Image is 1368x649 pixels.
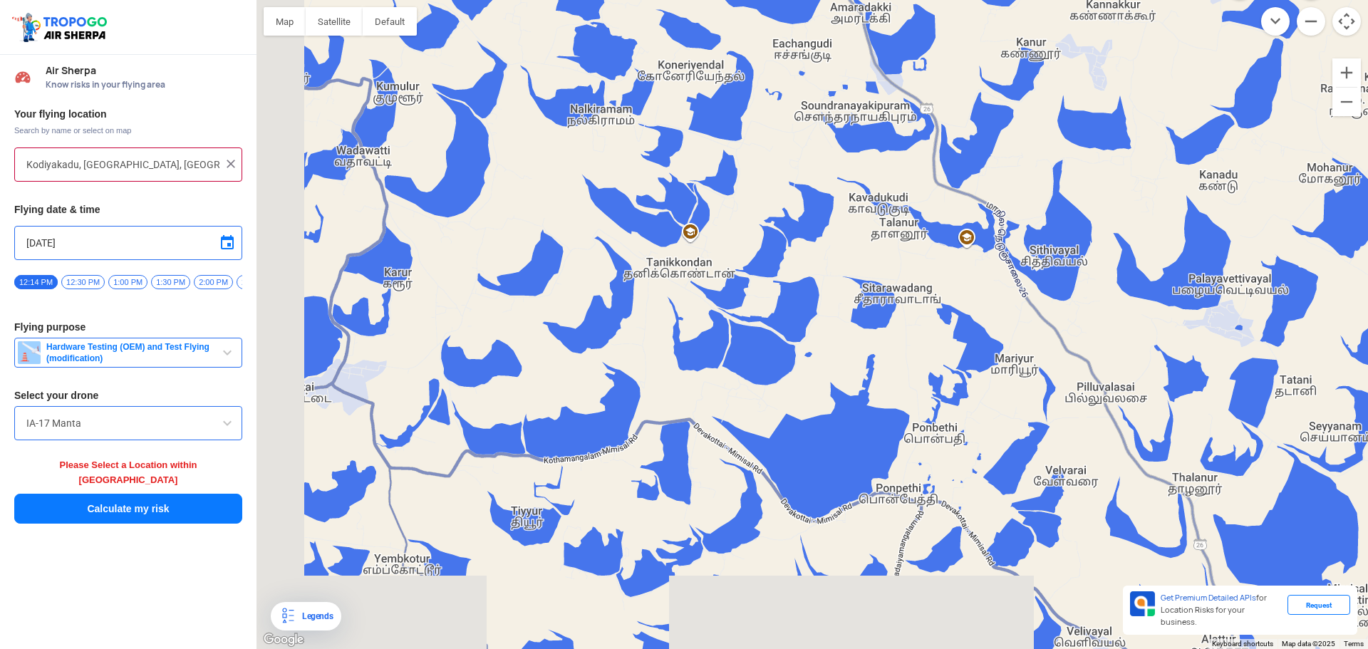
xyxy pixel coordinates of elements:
span: Air Sherpa [46,65,242,76]
span: 12:14 PM [14,275,58,289]
button: Show satellite imagery [306,7,363,36]
input: Search your flying location [26,156,219,173]
h3: Flying date & time [14,204,242,214]
div: Legends [296,608,333,625]
img: Risk Scores [14,68,31,85]
div: Request [1287,595,1350,615]
span: Please Select a Location within [GEOGRAPHIC_DATA] [60,460,197,485]
img: Google [260,630,307,649]
button: Hardware Testing (OEM) and Test Flying (modification) [14,338,242,368]
span: 1:30 PM [151,275,190,289]
button: Zoom out [1332,88,1361,116]
span: Search by name or select on map [14,125,242,136]
img: Premium APIs [1130,591,1155,616]
div: for Location Risks for your business. [1155,591,1287,629]
span: Map data ©2025 [1282,640,1335,648]
a: Terms [1344,640,1364,648]
button: Move down [1261,7,1290,36]
h3: Select your drone [14,390,242,400]
input: Search by name or Brand [26,415,230,432]
h3: Flying purpose [14,322,242,332]
button: Zoom in [1332,58,1361,87]
span: Hardware Testing (OEM) and Test Flying (modification) [41,341,219,364]
button: Map camera controls [1332,7,1361,36]
img: ic_tgdronemaps.svg [11,11,112,43]
span: Get Premium Detailed APIs [1161,593,1256,603]
img: ic_close.png [224,157,238,171]
button: Zoom out [1297,7,1325,36]
button: Show street map [264,7,306,36]
span: 1:00 PM [108,275,147,289]
button: Keyboard shortcuts [1212,639,1273,649]
img: ic_hardwaretesting.png [18,341,41,364]
img: Legends [279,608,296,625]
span: 2:30 PM [237,275,276,289]
a: Open this area in Google Maps (opens a new window) [260,630,307,649]
span: 12:30 PM [61,275,105,289]
span: Know risks in your flying area [46,79,242,90]
span: 2:00 PM [194,275,233,289]
button: Calculate my risk [14,494,242,524]
h3: Your flying location [14,109,242,119]
input: Select Date [26,234,230,251]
